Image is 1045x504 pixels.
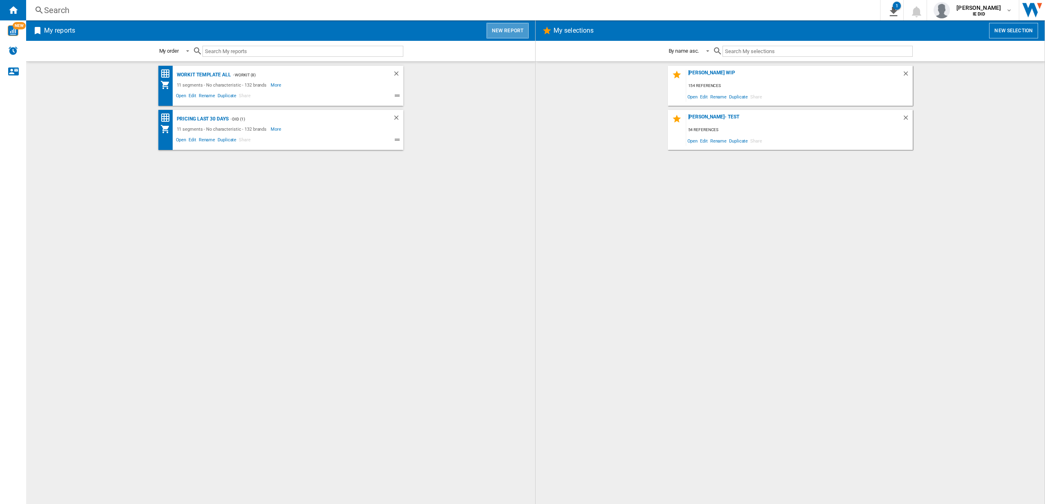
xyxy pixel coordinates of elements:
[8,46,18,56] img: alerts-logo.svg
[709,135,728,146] span: Rename
[393,114,403,124] div: Delete
[8,25,18,36] img: wise-card.svg
[709,91,728,102] span: Rename
[934,2,950,18] img: profile.jpg
[216,92,238,102] span: Duplicate
[902,114,913,125] div: Delete
[989,23,1038,38] button: New selection
[699,91,709,102] span: Edit
[160,80,175,90] div: My Assortment
[198,136,216,146] span: Rename
[175,136,188,146] span: Open
[393,70,403,80] div: Delete
[159,48,179,54] div: My order
[487,23,529,38] button: New report
[175,92,188,102] span: Open
[749,91,763,102] span: Share
[749,135,763,146] span: Share
[229,114,376,124] div: - DID (1)
[271,124,282,134] span: More
[160,69,175,79] div: Price Matrix
[175,80,271,90] div: 11 segments - No characteristic - 132 brands
[699,135,709,146] span: Edit
[175,124,271,134] div: 11 segments - No characteristic - 132 brands
[728,135,749,146] span: Duplicate
[686,135,699,146] span: Open
[902,70,913,81] div: Delete
[686,125,913,135] div: 54 references
[187,136,198,146] span: Edit
[160,124,175,134] div: My Assortment
[669,48,699,54] div: By name asc.
[723,46,912,57] input: Search My selections
[160,113,175,123] div: Price Matrix
[198,92,216,102] span: Rename
[893,2,901,10] div: 1
[956,4,1001,12] span: [PERSON_NAME]
[686,70,902,81] div: [PERSON_NAME] WIP
[231,70,376,80] div: - Workit (8)
[238,136,252,146] span: Share
[686,81,913,91] div: 154 references
[175,70,231,80] div: Workit Template All
[686,114,902,125] div: [PERSON_NAME]- Test
[552,23,595,38] h2: My selections
[175,114,229,124] div: Pricing Last 30 days
[238,92,252,102] span: Share
[686,91,699,102] span: Open
[44,4,859,16] div: Search
[728,91,749,102] span: Duplicate
[216,136,238,146] span: Duplicate
[973,11,985,17] b: IE DID
[187,92,198,102] span: Edit
[13,22,26,29] span: NEW
[271,80,282,90] span: More
[202,46,403,57] input: Search My reports
[42,23,77,38] h2: My reports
